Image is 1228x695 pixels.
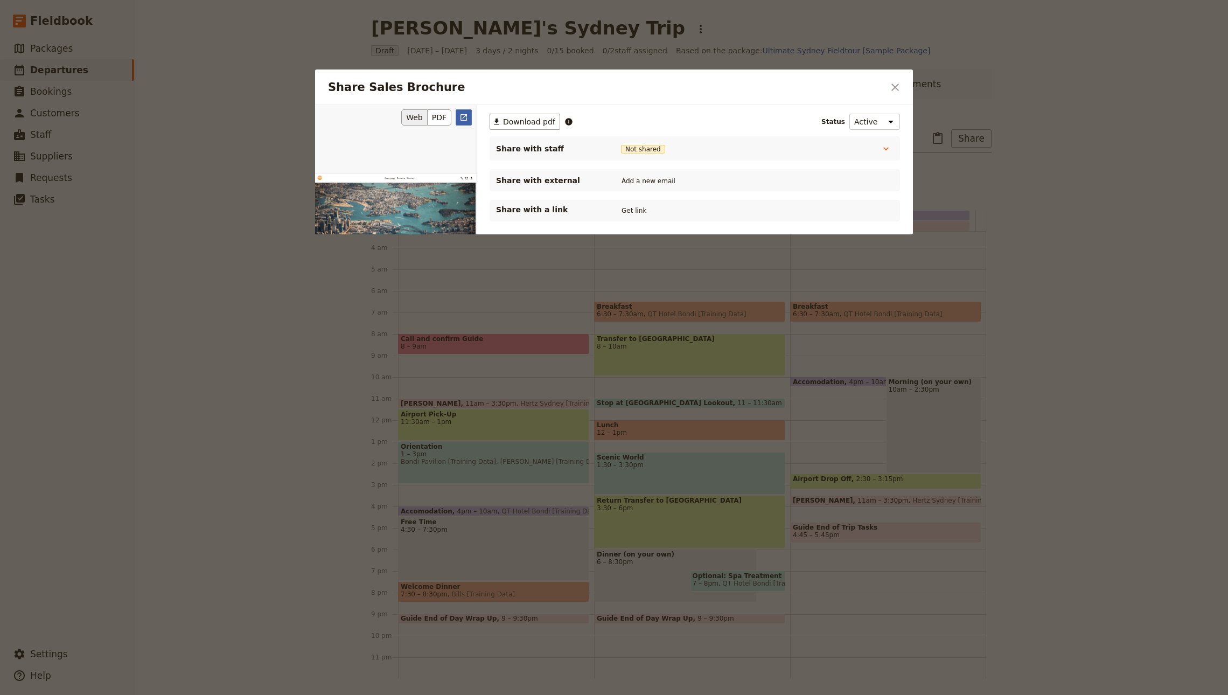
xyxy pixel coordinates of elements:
a: info@sojournturkey.com [642,9,660,27]
a: Cover page [301,11,344,25]
span: Not shared [621,145,665,154]
span: [DATE] – [DATE] [39,346,111,359]
span: 2 nights & 3 days [124,346,204,359]
button: Web [401,109,428,126]
span: Status [821,117,845,126]
span: Share with staff [496,143,604,154]
a: +1 770 783 0167 [622,9,640,27]
button: Close dialog [886,78,904,96]
h1: Ultimate Sydney Fieldtour [39,297,453,328]
span: Download pdf [503,116,555,127]
button: ​Download pdf [490,114,560,130]
h2: Share Sales Brochure [328,79,884,95]
select: Status [849,114,900,130]
a: Overview [352,11,388,25]
p: Discover the Best of [GEOGRAPHIC_DATA] [39,330,453,346]
button: Download pdf [662,9,681,27]
span: Share with external [496,175,604,186]
p: Share with a link [496,204,604,215]
button: PDF [428,109,451,126]
button: Add a new email [619,175,678,187]
img: Sojourn logo [13,6,107,25]
a: Open full preview [456,109,472,126]
a: Itinerary [396,11,428,25]
button: Get link [619,205,649,217]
